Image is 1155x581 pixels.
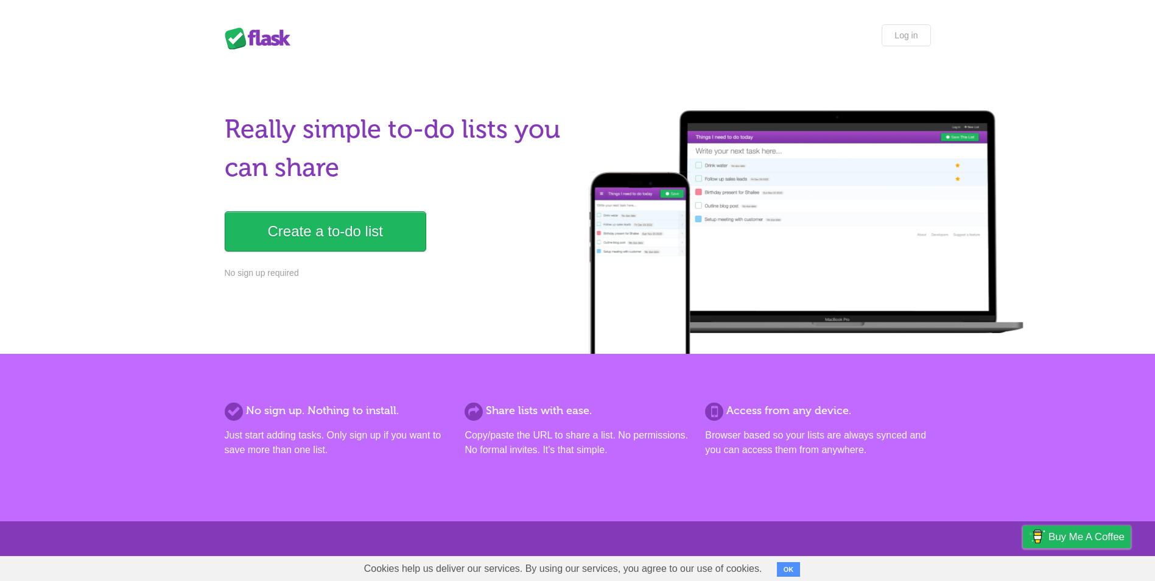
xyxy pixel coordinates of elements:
[1029,526,1045,547] img: Buy me a coffee
[225,403,450,419] h2: No sign up. Nothing to install.
[705,403,930,419] h2: Access from any device.
[777,562,801,577] button: OK
[1048,526,1125,548] span: Buy me a coffee
[1023,526,1131,548] a: Buy me a coffee
[882,24,930,46] a: Log in
[225,110,570,187] h1: Really simple to-do lists you can share
[352,557,774,581] span: Cookies help us deliver our services. By using our services, you agree to our use of cookies.
[225,211,426,252] a: Create a to-do list
[225,428,450,457] p: Just start adding tasks. Only sign up if you want to save more than one list.
[225,267,570,280] p: No sign up required
[225,27,298,49] div: Flask Lists
[705,428,930,457] p: Browser based so your lists are always synced and you can access them from anywhere.
[465,403,690,419] h2: Share lists with ease.
[465,428,690,457] p: Copy/paste the URL to share a list. No permissions. No formal invites. It's that simple.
